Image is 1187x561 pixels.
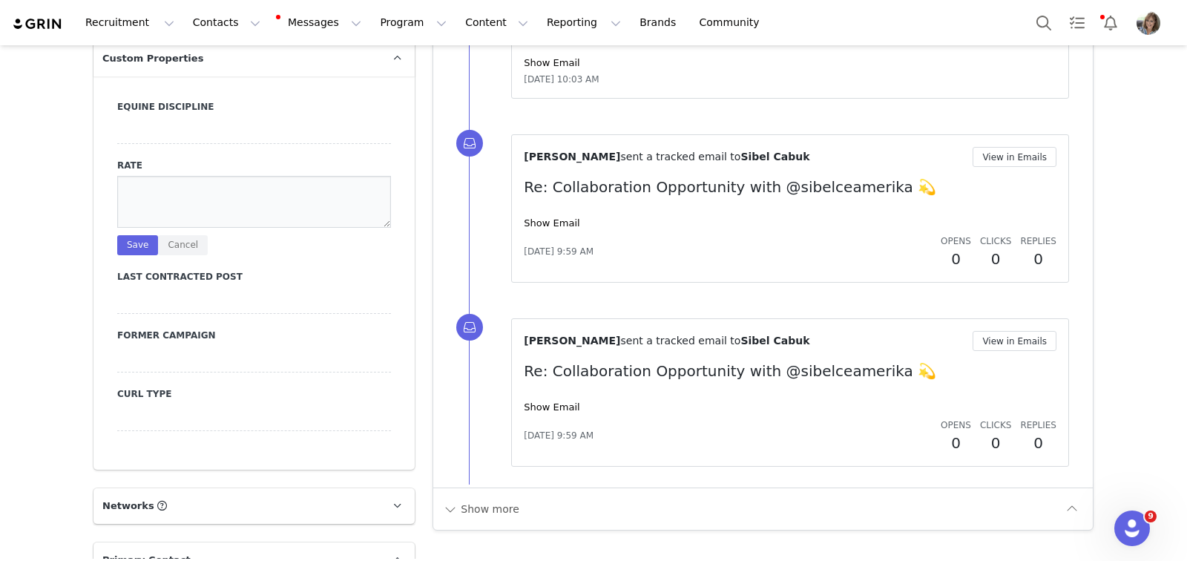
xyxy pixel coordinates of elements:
[524,245,593,258] span: [DATE] 9:59 AM
[980,236,1011,246] span: Clicks
[631,6,689,39] a: Brands
[980,248,1011,270] h2: 0
[941,420,971,430] span: Opens
[941,248,971,270] h2: 0
[1114,511,1150,546] iframe: Intercom live chat
[524,57,579,68] a: Show Email
[973,331,1056,351] button: View in Emails
[1020,432,1056,454] h2: 0
[620,335,740,347] span: sent a tracked email to
[270,6,370,39] button: Messages
[524,151,620,163] span: [PERSON_NAME]
[941,432,971,454] h2: 0
[76,6,183,39] button: Recruitment
[12,17,64,31] img: grin logo
[102,51,203,66] span: Custom Properties
[524,360,1056,382] p: Re: Collaboration Opportunity with @sibelceamerika 💫
[1020,236,1056,246] span: Replies
[184,6,269,39] button: Contacts
[1128,11,1175,35] button: Profile
[117,159,391,172] label: Rate
[456,6,537,39] button: Content
[102,499,154,514] span: Networks
[620,151,740,163] span: sent a tracked email to
[1137,11,1160,35] img: 6370deab-0789-4ef5-a3da-95b0dd21590d.jpeg
[442,497,520,521] button: Show more
[691,6,775,39] a: Community
[973,147,1056,167] button: View in Emails
[524,73,599,86] span: [DATE] 10:03 AM
[117,387,391,401] label: Curl Type
[117,270,391,283] label: Last Contracted Post
[1027,6,1060,39] button: Search
[117,235,158,255] button: Save
[1094,6,1127,39] button: Notifications
[980,432,1011,454] h2: 0
[524,217,579,229] a: Show Email
[371,6,456,39] button: Program
[117,100,391,114] label: Equine Discipline
[158,235,208,255] button: Cancel
[524,401,579,413] a: Show Email
[524,429,593,442] span: [DATE] 9:59 AM
[1020,420,1056,430] span: Replies
[980,420,1011,430] span: Clicks
[524,335,620,347] span: [PERSON_NAME]
[1020,248,1056,270] h2: 0
[524,176,1056,198] p: Re: Collaboration Opportunity with @sibelceamerika 💫
[117,329,391,342] label: Former Campaign
[1145,511,1157,522] span: 9
[1061,6,1094,39] a: Tasks
[941,236,971,246] span: Opens
[740,335,809,347] span: Sibel Cabuk
[538,6,630,39] button: Reporting
[740,151,809,163] span: Sibel Cabuk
